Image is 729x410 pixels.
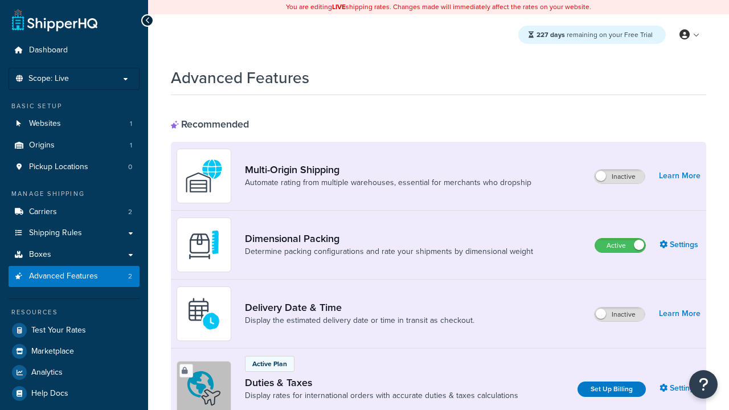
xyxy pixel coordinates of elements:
a: Automate rating from multiple warehouses, essential for merchants who dropship [245,177,531,188]
span: Help Docs [31,389,68,399]
a: Advanced Features2 [9,266,140,287]
span: Origins [29,141,55,150]
div: Resources [9,307,140,317]
img: WatD5o0RtDAAAAAElFTkSuQmCC [184,156,224,196]
span: Pickup Locations [29,162,88,172]
span: Dashboard [29,46,68,55]
div: Manage Shipping [9,189,140,199]
a: Test Your Rates [9,320,140,341]
a: Settings [660,237,701,253]
li: Origins [9,135,140,156]
span: Carriers [29,207,57,217]
a: Boxes [9,244,140,265]
span: remaining on your Free Trial [536,30,653,40]
a: Delivery Date & Time [245,301,474,314]
a: Learn More [659,168,701,184]
a: Set Up Billing [578,382,646,397]
a: Determine packing configurations and rate your shipments by dimensional weight [245,246,533,257]
span: Test Your Rates [31,326,86,335]
a: Settings [660,380,701,396]
label: Active [595,239,645,252]
li: Pickup Locations [9,157,140,178]
a: Dashboard [9,40,140,61]
label: Inactive [595,170,645,183]
a: Analytics [9,362,140,383]
span: 0 [128,162,132,172]
span: 2 [128,272,132,281]
span: 2 [128,207,132,217]
a: Display the estimated delivery date or time in transit as checkout. [245,315,474,326]
a: Learn More [659,306,701,322]
a: Origins1 [9,135,140,156]
img: gfkeb5ejjkALwAAAABJRU5ErkJggg== [184,294,224,334]
a: Duties & Taxes [245,376,518,389]
a: Carriers2 [9,202,140,223]
span: 1 [130,119,132,129]
a: Shipping Rules [9,223,140,244]
a: Multi-Origin Shipping [245,163,531,176]
span: 1 [130,141,132,150]
img: DTVBYsAAAAAASUVORK5CYII= [184,225,224,265]
label: Inactive [595,307,645,321]
a: Marketplace [9,341,140,362]
span: Analytics [31,368,63,378]
span: Boxes [29,250,51,260]
b: LIVE [332,2,346,12]
div: Basic Setup [9,101,140,111]
p: Active Plan [252,359,287,369]
li: Websites [9,113,140,134]
span: Shipping Rules [29,228,82,238]
button: Open Resource Center [689,370,718,399]
a: Dimensional Packing [245,232,533,245]
a: Websites1 [9,113,140,134]
a: Pickup Locations0 [9,157,140,178]
li: Advanced Features [9,266,140,287]
span: Websites [29,119,61,129]
span: Advanced Features [29,272,98,281]
a: Display rates for international orders with accurate duties & taxes calculations [245,390,518,401]
a: Help Docs [9,383,140,404]
li: Carriers [9,202,140,223]
span: Scope: Live [28,74,69,84]
div: Recommended [171,118,249,130]
strong: 227 days [536,30,565,40]
h1: Advanced Features [171,67,309,89]
span: Marketplace [31,347,74,356]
